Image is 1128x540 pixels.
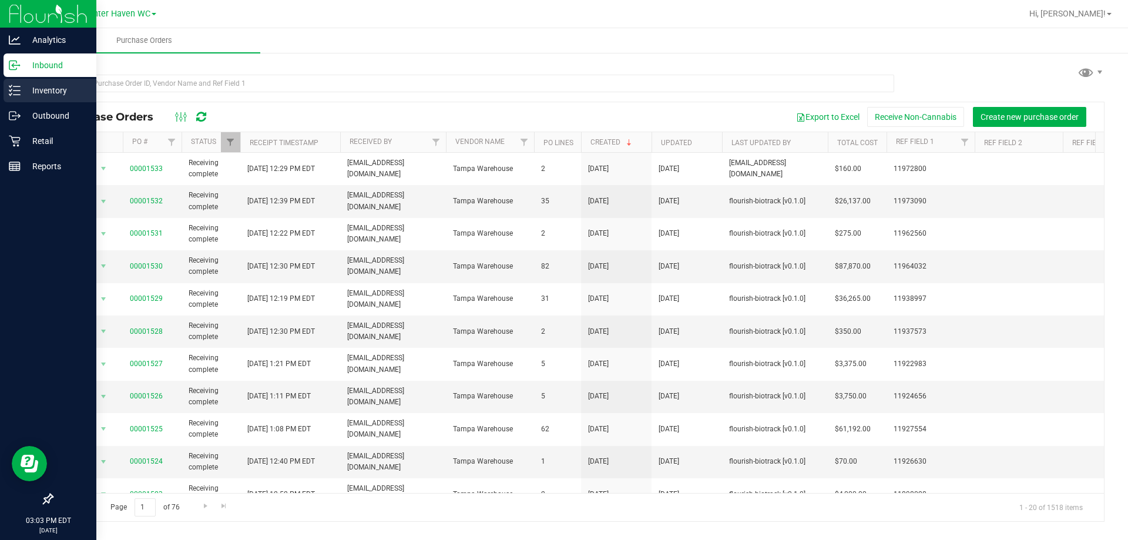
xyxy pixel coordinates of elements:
span: [DATE] [588,293,609,304]
span: [DATE] [659,261,679,272]
span: 11926630 [894,456,968,467]
span: [DATE] [659,456,679,467]
p: 03:03 PM EDT [5,515,91,526]
a: Last Updated By [731,139,791,147]
a: PO # [132,137,147,146]
span: 11973090 [894,196,968,207]
span: 11927554 [894,424,968,435]
span: [DATE] 12:19 PM EDT [247,293,315,304]
a: Created [590,138,634,146]
span: Tampa Warehouse [453,196,527,207]
span: 35 [541,196,574,207]
span: [EMAIL_ADDRESS][DOMAIN_NAME] [347,385,439,408]
span: Hi, [PERSON_NAME]! [1029,9,1106,18]
span: [DATE] [588,196,609,207]
inline-svg: Analytics [9,34,21,46]
inline-svg: Retail [9,135,21,147]
span: Receiving complete [189,353,233,375]
span: 11898028 [894,489,968,500]
span: 2 [541,228,574,239]
inline-svg: Inventory [9,85,21,96]
span: [DATE] [659,163,679,175]
a: Status [191,137,216,146]
span: [DATE] 1:21 PM EDT [247,358,311,370]
span: Receiving complete [189,320,233,343]
a: 00001531 [130,229,163,237]
span: Receiving complete [189,288,233,310]
span: [DATE] 12:30 PM EDT [247,261,315,272]
span: Purchase Orders [61,110,165,123]
button: Create new purchase order [973,107,1086,127]
span: flourish-biotrack [v0.1.0] [729,358,821,370]
span: [DATE] [588,326,609,337]
span: [DATE] [659,391,679,402]
a: 00001533 [130,165,163,173]
span: Tampa Warehouse [453,489,527,500]
span: Receiving complete [189,190,233,212]
span: $61,192.00 [835,424,871,435]
span: [EMAIL_ADDRESS][DOMAIN_NAME] [347,223,439,245]
span: [EMAIL_ADDRESS][DOMAIN_NAME] [729,157,821,180]
span: flourish-biotrack [v0.1.0] [729,391,821,402]
input: Search Purchase Order ID, Vendor Name and Ref Field 1 [52,75,894,92]
a: Ref Field 1 [896,137,934,146]
span: select [96,388,111,405]
a: Purchase Orders [28,28,260,53]
span: 82 [541,261,574,272]
p: Retail [21,134,91,148]
a: 00001525 [130,425,163,433]
span: [DATE] [659,196,679,207]
a: 00001529 [130,294,163,303]
a: Vendor Name [455,137,505,146]
span: [DATE] 12:30 PM EDT [247,326,315,337]
p: Analytics [21,33,91,47]
p: Inbound [21,58,91,72]
span: Receiving complete [189,157,233,180]
span: Winter Haven WC [83,9,150,19]
p: Reports [21,159,91,173]
span: $70.00 [835,456,857,467]
span: Tampa Warehouse [453,358,527,370]
a: Filter [427,132,446,152]
span: 11962560 [894,228,968,239]
span: Tampa Warehouse [453,456,527,467]
p: Outbound [21,109,91,123]
span: $275.00 [835,228,861,239]
span: Receiving complete [189,418,233,440]
span: Create new purchase order [981,112,1079,122]
span: [EMAIL_ADDRESS][DOMAIN_NAME] [347,353,439,375]
span: [DATE] [659,293,679,304]
a: 00001526 [130,392,163,400]
span: Tampa Warehouse [453,228,527,239]
span: 11937573 [894,326,968,337]
a: 00001532 [130,197,163,205]
span: [DATE] [659,489,679,500]
a: 00001523 [130,490,163,498]
span: $36,265.00 [835,293,871,304]
a: Filter [515,132,534,152]
span: [DATE] [659,228,679,239]
span: $3,750.00 [835,391,867,402]
a: Receipt Timestamp [250,139,318,147]
span: Receiving complete [189,385,233,408]
span: select [96,486,111,502]
inline-svg: Reports [9,160,21,172]
span: [DATE] 12:40 PM EDT [247,456,315,467]
span: 11938997 [894,293,968,304]
a: 00001528 [130,327,163,336]
span: [DATE] [588,424,609,435]
span: [DATE] 12:22 PM EDT [247,228,315,239]
a: Filter [162,132,182,152]
span: [DATE] [659,326,679,337]
span: 11964032 [894,261,968,272]
span: select [96,421,111,437]
span: 62 [541,424,574,435]
a: Received By [350,137,392,146]
span: Tampa Warehouse [453,391,527,402]
span: [DATE] 12:39 PM EDT [247,196,315,207]
span: Page of 76 [100,498,189,516]
span: [DATE] [588,163,609,175]
span: 11924656 [894,391,968,402]
span: $160.00 [835,163,861,175]
p: [DATE] [5,526,91,535]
